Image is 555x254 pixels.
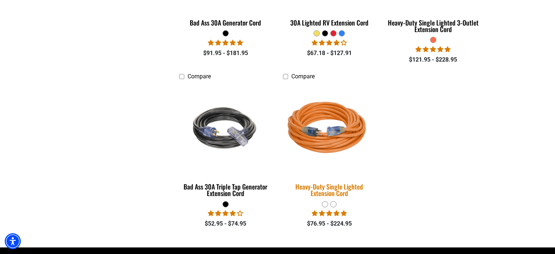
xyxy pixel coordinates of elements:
div: $121.95 - $228.95 [387,55,480,64]
div: Heavy-Duty Single Lighted 3-Outlet Extension Cord [387,19,480,32]
span: 4.00 stars [208,210,243,217]
a: orange Heavy-Duty Single Lighted Extension Cord [283,83,376,201]
span: 5.00 stars [312,210,347,217]
div: $52.95 - $74.95 [179,219,272,228]
span: Compare [291,73,315,80]
div: Bad Ass 30A Triple Tap Generator Extension Cord [179,183,272,196]
span: 5.00 stars [416,46,450,53]
div: 30A Lighted RV Extension Cord [283,19,376,26]
span: 4.11 stars [312,39,347,46]
img: orange [278,82,380,176]
div: Bad Ass 30A Generator Cord [179,19,272,26]
div: $67.18 - $127.91 [283,49,376,58]
div: Accessibility Menu [5,233,21,249]
a: black Bad Ass 30A Triple Tap Generator Extension Cord [179,83,272,201]
div: Heavy-Duty Single Lighted Extension Cord [283,183,376,196]
img: black [180,87,272,171]
div: $76.95 - $224.95 [283,219,376,228]
span: Compare [188,73,211,80]
div: $91.95 - $181.95 [179,49,272,58]
span: 5.00 stars [208,39,243,46]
